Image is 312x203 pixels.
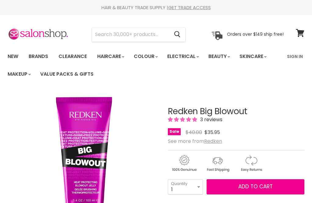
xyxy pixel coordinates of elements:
a: Haircare [93,50,128,63]
span: Add to cart [238,183,273,190]
span: $35.95 [204,129,220,136]
a: Electrical [163,50,203,63]
input: Search [92,27,169,42]
button: Search [169,27,185,42]
a: GET TRADE ACCESS [168,4,211,11]
span: 3 reviews [198,116,222,123]
select: Quantity [168,179,203,194]
a: Makeup [3,68,34,81]
p: Orders over $149 ship free! [227,31,284,37]
a: Brands [24,50,53,63]
img: returns.gif [235,154,267,173]
ul: Main menu [3,48,283,83]
img: shipping.gif [201,154,234,173]
a: Clearance [54,50,91,63]
a: New [3,50,23,63]
form: Product [92,27,186,42]
span: See more from [168,138,222,145]
img: genuine.gif [168,154,200,173]
a: Skincare [235,50,270,63]
span: Sale [168,128,181,135]
a: Colour [129,50,161,63]
a: Redken [204,138,222,145]
a: Beauty [204,50,234,63]
span: 5.00 stars [168,116,198,123]
a: Value Packs & Gifts [36,68,98,81]
span: $40.00 [186,129,202,136]
button: Add to cart [207,179,304,194]
h1: Redken Big Blowout [168,107,304,116]
a: Sign In [283,50,307,63]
